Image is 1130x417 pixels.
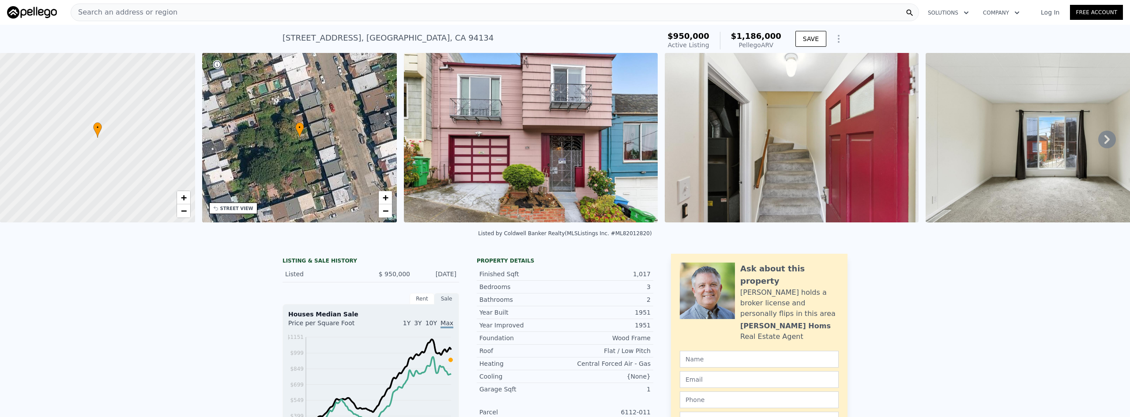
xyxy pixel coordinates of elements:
[417,270,456,278] div: [DATE]
[288,319,371,333] div: Price per Square Foot
[288,310,453,319] div: Houses Median Sale
[410,293,434,304] div: Rent
[921,5,976,21] button: Solutions
[479,334,565,342] div: Foundation
[220,205,253,212] div: STREET VIEW
[479,295,565,304] div: Bathrooms
[1070,5,1123,20] a: Free Account
[414,319,422,327] span: 3Y
[565,321,651,330] div: 1951
[740,331,803,342] div: Real Estate Agent
[795,31,826,47] button: SAVE
[478,230,652,237] div: Listed by Coldwell Banker Realty (MLSListings Inc. #ML82012820)
[740,287,839,319] div: [PERSON_NAME] holds a broker license and personally flips in this area
[177,204,190,218] a: Zoom out
[404,53,658,222] img: Sale: 166798126 Parcel: 55594134
[680,391,839,408] input: Phone
[668,41,709,49] span: Active Listing
[290,350,304,356] tspan: $999
[383,205,388,216] span: −
[290,382,304,388] tspan: $699
[565,385,651,394] div: 1
[71,7,177,18] span: Search an address or region
[426,319,437,327] span: 10Y
[565,282,651,291] div: 3
[295,122,304,138] div: •
[565,359,651,368] div: Central Forced Air - Gas
[285,270,364,278] div: Listed
[379,204,392,218] a: Zoom out
[181,205,186,216] span: −
[740,321,831,331] div: [PERSON_NAME] Homs
[479,385,565,394] div: Garage Sqft
[181,192,186,203] span: +
[290,366,304,372] tspan: $849
[565,346,651,355] div: Flat / Low Pitch
[565,408,651,417] div: 6112-011
[565,270,651,278] div: 1,017
[282,257,459,266] div: LISTING & SALE HISTORY
[290,397,304,403] tspan: $549
[479,321,565,330] div: Year Improved
[479,346,565,355] div: Roof
[7,6,57,19] img: Pellego
[565,334,651,342] div: Wood Frame
[379,191,392,204] a: Zoom in
[177,191,190,204] a: Zoom in
[680,371,839,388] input: Email
[479,308,565,317] div: Year Built
[403,319,411,327] span: 1Y
[565,308,651,317] div: 1951
[434,293,459,304] div: Sale
[479,282,565,291] div: Bedrooms
[565,372,651,381] div: {None}
[1030,8,1070,17] a: Log In
[479,359,565,368] div: Heating
[479,372,565,381] div: Cooling
[295,124,304,131] span: •
[287,334,304,340] tspan: $1151
[667,31,709,41] span: $950,000
[379,270,410,278] span: $ 950,000
[477,257,653,264] div: Property details
[93,124,102,131] span: •
[441,319,453,328] span: Max
[93,122,102,138] div: •
[680,351,839,368] input: Name
[976,5,1027,21] button: Company
[731,31,781,41] span: $1,186,000
[383,192,388,203] span: +
[479,408,565,417] div: Parcel
[282,32,494,44] div: [STREET_ADDRESS] , [GEOGRAPHIC_DATA] , CA 94134
[565,295,651,304] div: 2
[731,41,781,49] div: Pellego ARV
[740,263,839,287] div: Ask about this property
[479,270,565,278] div: Finished Sqft
[830,30,847,48] button: Show Options
[665,53,919,222] img: Sale: 166798126 Parcel: 55594134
